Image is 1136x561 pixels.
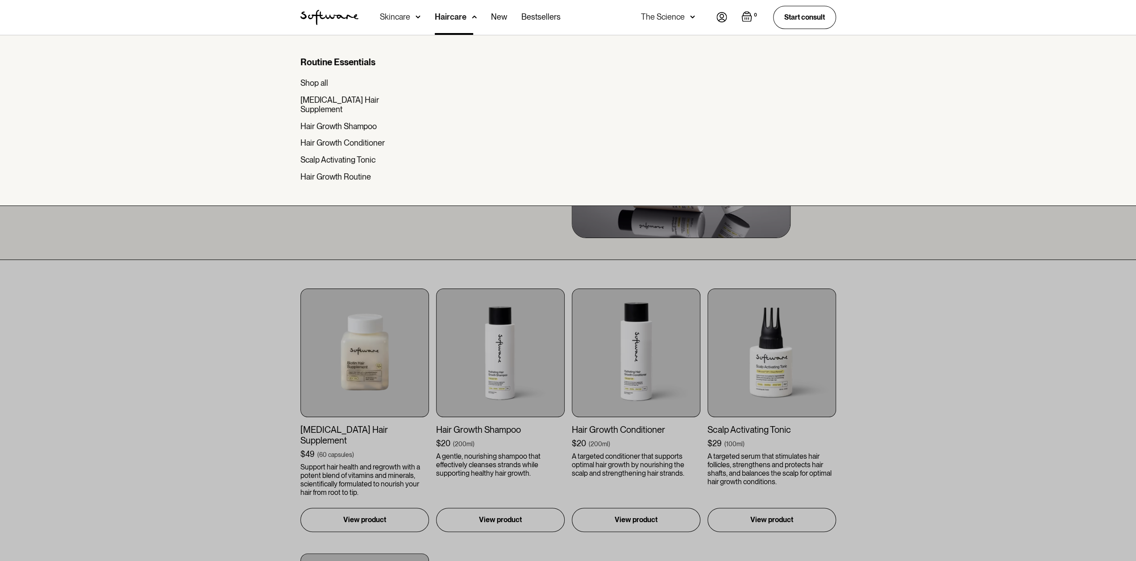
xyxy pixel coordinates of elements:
[300,10,358,25] a: home
[380,13,410,21] div: Skincare
[435,13,466,21] div: Haircare
[741,11,759,24] a: Open empty cart
[641,13,685,21] div: The Science
[300,121,377,131] div: Hair Growth Shampoo
[300,138,413,148] a: Hair Growth Conditioner
[300,138,385,148] div: Hair Growth Conditioner
[300,172,371,182] div: Hair Growth Routine
[300,78,328,88] div: Shop all
[300,95,413,114] a: [MEDICAL_DATA] Hair Supplement
[300,121,413,131] a: Hair Growth Shampoo
[300,57,413,67] div: Routine Essentials
[300,155,375,165] div: Scalp Activating Tonic
[416,13,420,21] img: arrow down
[472,13,477,21] img: arrow down
[752,11,759,19] div: 0
[690,13,695,21] img: arrow down
[300,78,413,88] a: Shop all
[300,10,358,25] img: Software Logo
[300,172,413,182] a: Hair Growth Routine
[300,155,413,165] a: Scalp Activating Tonic
[773,6,836,29] a: Start consult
